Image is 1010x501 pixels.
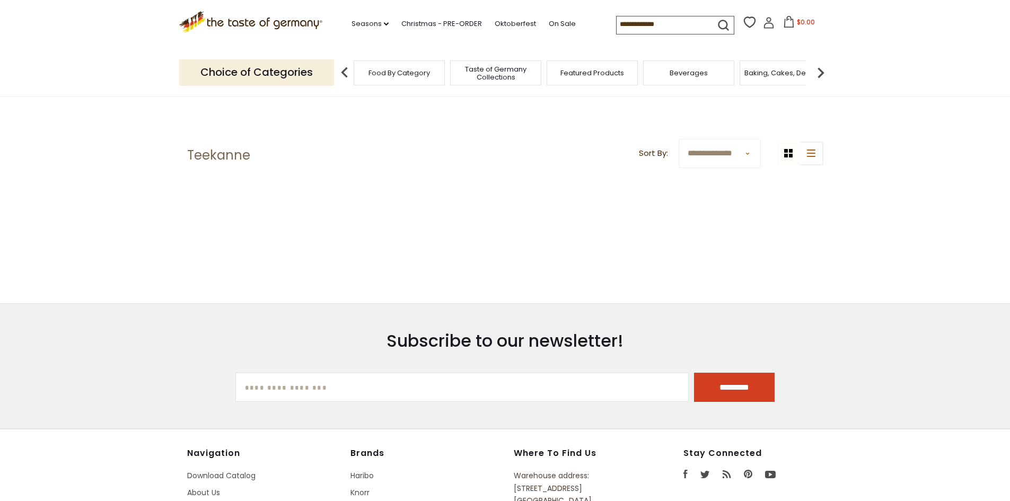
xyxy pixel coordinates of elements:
[777,16,822,32] button: $0.00
[352,18,389,30] a: Seasons
[235,330,775,351] h3: Subscribe to our newsletter!
[187,147,250,163] h1: Teekanne
[350,487,370,498] a: Knorr
[549,18,576,30] a: On Sale
[514,448,635,459] h4: Where to find us
[350,448,503,459] h4: Brands
[797,17,815,27] span: $0.00
[334,62,355,83] img: previous arrow
[744,69,827,77] a: Baking, Cakes, Desserts
[670,69,708,77] a: Beverages
[683,448,823,459] h4: Stay Connected
[639,147,668,160] label: Sort By:
[560,69,624,77] a: Featured Products
[187,448,340,459] h4: Navigation
[187,487,220,498] a: About Us
[453,65,538,81] a: Taste of Germany Collections
[350,470,374,481] a: Haribo
[401,18,482,30] a: Christmas - PRE-ORDER
[810,62,831,83] img: next arrow
[495,18,536,30] a: Oktoberfest
[187,470,256,481] a: Download Catalog
[368,69,430,77] a: Food By Category
[179,59,334,85] p: Choice of Categories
